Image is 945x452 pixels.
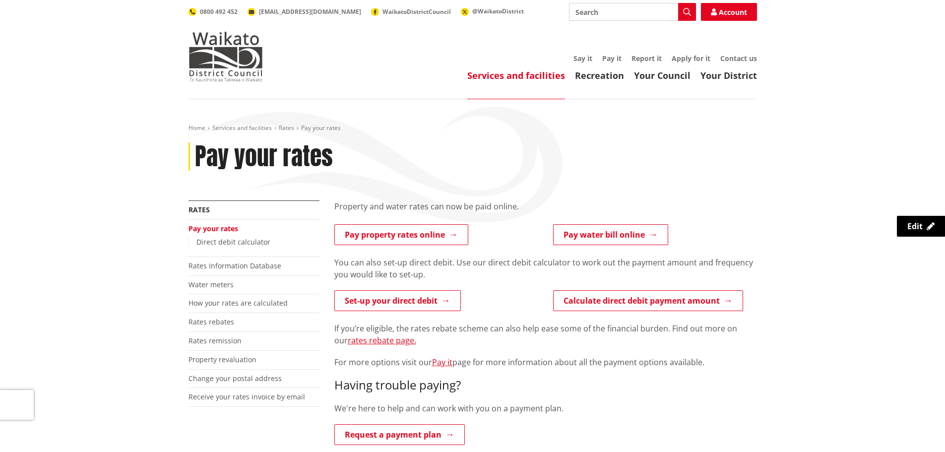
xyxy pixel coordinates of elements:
[279,124,294,132] a: Rates
[334,402,757,414] p: We're here to help and can work with you on a payment plan.
[189,355,256,364] a: Property revaluation
[189,317,234,326] a: Rates rebates
[472,7,524,15] span: @WaikatoDistrict
[575,69,624,81] a: Recreation
[212,124,272,132] a: Services and facilities
[634,69,691,81] a: Your Council
[189,298,288,308] a: How your rates are calculated
[301,124,341,132] span: Pay your rates
[553,290,743,311] a: Calculate direct debit payment amount
[432,357,452,368] a: Pay it
[573,54,592,63] a: Say it
[334,224,468,245] a: Pay property rates online
[189,336,242,345] a: Rates remission
[334,356,757,368] p: For more options visit our page for more information about all the payment options available.
[334,323,757,346] p: If you’re eligible, the rates rebate scheme can also help ease some of the financial burden. Find...
[382,7,451,16] span: WaikatoDistrictCouncil
[672,54,710,63] a: Apply for it
[189,7,238,16] a: 0800 492 452
[348,335,416,346] a: rates rebate page.
[334,257,757,280] p: You can also set-up direct debit. Use our direct debit calculator to work out the payment amount ...
[371,7,451,16] a: WaikatoDistrictCouncil
[189,374,282,383] a: Change your postal address
[720,54,757,63] a: Contact us
[334,290,461,311] a: Set-up your direct debit
[602,54,622,63] a: Pay it
[631,54,662,63] a: Report it
[189,32,263,81] img: Waikato District Council - Te Kaunihera aa Takiwaa o Waikato
[196,237,270,247] a: Direct debit calculator
[701,3,757,21] a: Account
[189,124,205,132] a: Home
[248,7,361,16] a: [EMAIL_ADDRESS][DOMAIN_NAME]
[907,221,923,232] span: Edit
[195,142,333,171] h1: Pay your rates
[189,224,238,233] a: Pay your rates
[467,69,565,81] a: Services and facilities
[189,261,281,270] a: Rates Information Database
[897,216,945,237] a: Edit
[189,280,234,289] a: Water meters
[553,224,668,245] a: Pay water bill online
[700,69,757,81] a: Your District
[200,7,238,16] span: 0800 492 452
[189,124,757,132] nav: breadcrumb
[189,205,210,214] a: Rates
[189,392,305,401] a: Receive your rates invoice by email
[569,3,696,21] input: Search input
[461,7,524,15] a: @WaikatoDistrict
[259,7,361,16] span: [EMAIL_ADDRESS][DOMAIN_NAME]
[334,424,465,445] a: Request a payment plan
[334,378,757,392] h3: Having trouble paying?
[334,200,757,224] div: Property and water rates can now be paid online.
